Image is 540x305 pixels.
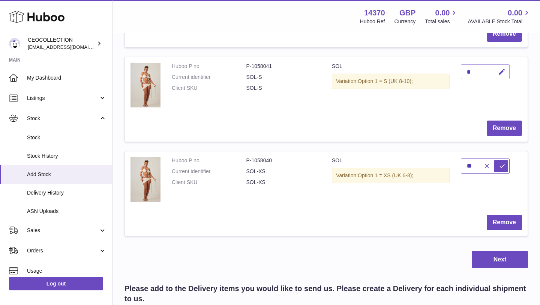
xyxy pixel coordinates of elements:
[358,172,413,178] span: Option 1 = XS (UK 6-8);
[246,74,321,81] dd: SOL-S
[246,179,321,186] dd: SOL-XS
[27,189,106,196] span: Delivery History
[508,8,522,18] span: 0.00
[487,26,522,42] button: Remove
[27,267,106,275] span: Usage
[364,8,385,18] strong: 14370
[172,168,246,175] dt: Current identifier
[9,277,103,290] a: Log out
[399,8,415,18] strong: GBP
[394,18,416,25] div: Currency
[425,8,458,25] a: 0.00 Total sales
[130,63,160,107] img: SOL
[27,208,106,215] span: ASN Uploads
[468,18,531,25] span: AVAILABLE Stock Total
[472,251,528,269] button: Next
[28,44,110,50] span: [EMAIL_ADDRESS][DOMAIN_NAME]
[326,57,455,115] td: SOL
[27,115,99,122] span: Stock
[246,157,321,164] dd: P-1058040
[487,121,522,136] button: Remove
[246,168,321,175] dd: SOL-XS
[172,74,246,81] dt: Current identifier
[28,36,95,51] div: CEOCOLLECTION
[130,157,160,202] img: SOL
[27,227,99,234] span: Sales
[487,215,522,230] button: Remove
[360,18,385,25] div: Huboo Ref
[435,8,450,18] span: 0.00
[332,168,450,183] div: Variation:
[172,157,246,164] dt: Huboo P no
[27,171,106,178] span: Add Stock
[27,247,99,254] span: Orders
[172,63,246,70] dt: Huboo P no
[27,74,106,82] span: My Dashboard
[332,74,450,89] div: Variation:
[246,63,321,70] dd: P-1058041
[468,8,531,25] a: 0.00 AVAILABLE Stock Total
[246,85,321,92] dd: SOL-S
[172,179,246,186] dt: Client SKU
[27,152,106,160] span: Stock History
[425,18,458,25] span: Total sales
[326,151,455,209] td: SOL
[172,85,246,92] dt: Client SKU
[27,95,99,102] span: Listings
[27,134,106,141] span: Stock
[9,38,20,49] img: jferguson@ceocollection.co.uk
[358,78,413,84] span: Option 1 = S (UK 8-10);
[124,284,528,304] h2: Please add to the Delivery items you would like to send us. Please create a Delivery for each ind...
